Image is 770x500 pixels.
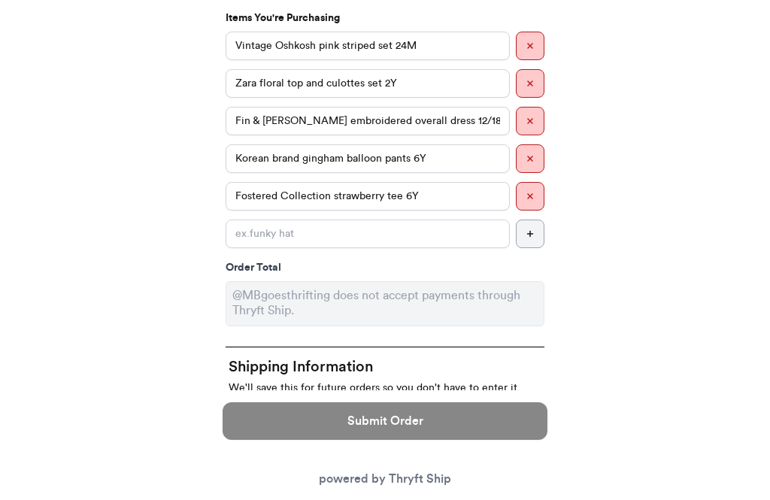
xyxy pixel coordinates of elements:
[226,182,510,211] input: ex.funky hat
[226,32,510,60] input: ex.funky hat
[229,356,541,377] h2: Shipping Information
[319,473,451,485] a: powered by Thryft Ship
[226,69,510,98] input: ex.funky hat
[226,144,510,173] input: ex.funky hat
[223,402,547,440] button: Submit Order
[226,11,544,26] p: Items You're Purchasing
[226,260,544,275] div: Order Total
[226,220,510,248] input: ex.funky hat
[229,380,541,411] p: We'll save this for future orders so you don't have to enter it again.
[226,107,510,135] input: ex.funky hat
